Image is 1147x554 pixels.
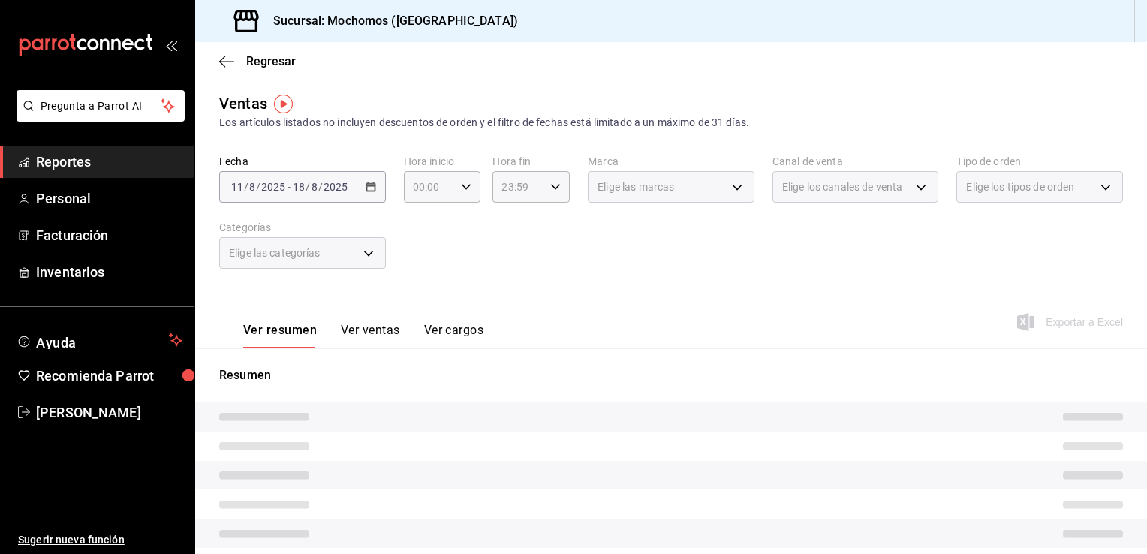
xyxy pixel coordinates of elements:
[36,366,182,386] span: Recomienda Parrot
[219,54,296,68] button: Regresar
[492,156,570,167] label: Hora fin
[18,532,182,548] span: Sugerir nueva función
[261,12,518,30] h3: Sucursal: Mochomos ([GEOGRAPHIC_DATA])
[966,179,1074,194] span: Elige los tipos de orden
[341,323,400,348] button: Ver ventas
[41,98,161,114] span: Pregunta a Parrot AI
[318,181,323,193] span: /
[36,188,182,209] span: Personal
[598,179,674,194] span: Elige las marcas
[230,181,244,193] input: --
[306,181,310,193] span: /
[424,323,484,348] button: Ver cargos
[244,181,248,193] span: /
[219,115,1123,131] div: Los artículos listados no incluyen descuentos de orden y el filtro de fechas está limitado a un m...
[323,181,348,193] input: ----
[11,109,185,125] a: Pregunta a Parrot AI
[311,181,318,193] input: --
[243,323,317,348] button: Ver resumen
[17,90,185,122] button: Pregunta a Parrot AI
[588,156,754,167] label: Marca
[36,152,182,172] span: Reportes
[36,402,182,423] span: [PERSON_NAME]
[219,366,1123,384] p: Resumen
[219,156,386,167] label: Fecha
[274,95,293,113] img: Tooltip marker
[36,331,163,349] span: Ayuda
[772,156,939,167] label: Canal de venta
[219,222,386,233] label: Categorías
[36,262,182,282] span: Inventarios
[288,181,291,193] span: -
[782,179,902,194] span: Elige los canales de venta
[404,156,481,167] label: Hora inicio
[256,181,260,193] span: /
[165,39,177,51] button: open_drawer_menu
[248,181,256,193] input: --
[246,54,296,68] span: Regresar
[36,225,182,245] span: Facturación
[292,181,306,193] input: --
[229,245,321,260] span: Elige las categorías
[243,323,483,348] div: navigation tabs
[260,181,286,193] input: ----
[956,156,1123,167] label: Tipo de orden
[219,92,267,115] div: Ventas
